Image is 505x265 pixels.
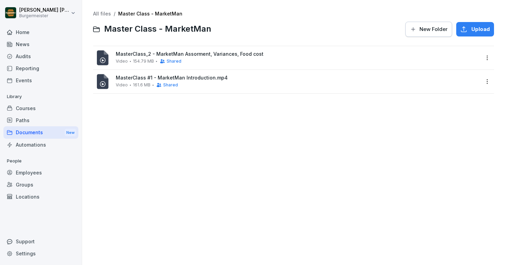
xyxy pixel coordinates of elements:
span: Video [116,83,128,87]
a: Settings [3,247,78,259]
a: Home [3,26,78,38]
a: Employees [3,167,78,179]
a: News [3,38,78,50]
span: 154.79 MB [133,59,154,64]
a: Reporting [3,62,78,74]
span: Master Class - MarketMan [104,24,211,34]
div: Support [3,235,78,247]
button: New Folder [405,22,452,37]
span: 161.6 MB [133,83,150,87]
span: Shared [167,59,181,64]
span: MasterClass_2 - MarketMan Assorment, Variances, Food cost [116,51,480,57]
div: Documents [3,126,78,139]
span: Upload [471,25,490,33]
a: Locations [3,191,78,203]
a: Paths [3,114,78,126]
p: Burgermeister [19,13,69,18]
p: [PERSON_NAME] [PERSON_NAME] [PERSON_NAME] [19,7,69,13]
button: Upload [456,22,494,36]
a: Courses [3,102,78,114]
span: Video [116,59,128,64]
a: Events [3,74,78,86]
a: Master Class - MarketMan [118,11,182,17]
p: Library [3,91,78,102]
span: New Folder [419,25,448,33]
a: Groups [3,179,78,191]
p: People [3,156,78,167]
a: Audits [3,50,78,62]
div: New [65,129,76,137]
span: MasterClass #1 - MarketMan Introduction.mp4 [116,75,480,81]
a: All files [93,11,111,17]
a: Automations [3,139,78,151]
span: / [114,11,115,17]
span: Shared [163,83,178,87]
a: DocumentsNew [3,126,78,139]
